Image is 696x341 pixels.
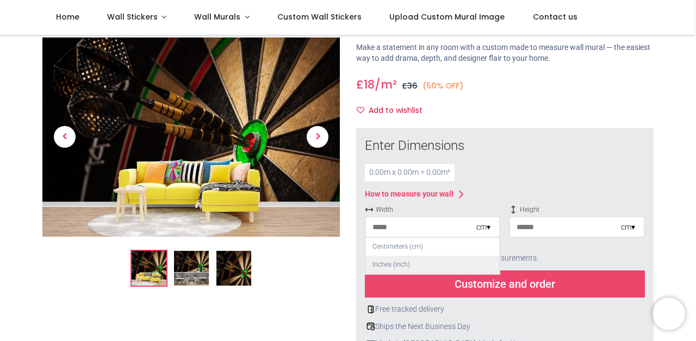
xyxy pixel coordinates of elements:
[357,106,364,114] i: Add to wishlist
[621,222,635,233] div: cm ▾
[476,222,490,233] div: cm ▾
[356,102,432,120] button: Add to wishlistAdd to wishlist
[356,42,654,64] p: Make a statement in any room with a custom made to measure wall mural — the easiest way to add dr...
[407,80,418,91] span: 36
[54,126,76,148] span: Previous
[422,80,464,92] small: (50% OFF)
[295,67,340,206] a: Next
[365,304,645,315] div: Free tracked delivery
[365,321,645,332] div: Ships the Next Business Day
[307,126,328,148] span: Next
[365,270,645,298] div: Customize and order
[533,11,577,22] span: Contact us
[652,298,685,330] iframe: Brevo live chat
[174,251,209,286] img: WS-44877-02
[365,247,645,270] div: Add 5-10cm of extra margin to your measurements.
[365,205,500,214] span: Width
[42,67,87,206] a: Previous
[216,251,251,286] img: WS-44877-03
[365,137,645,155] div: Enter Dimensions
[107,11,158,22] span: Wall Stickers
[132,251,166,286] img: Dart Board Wall Mural Wallpaper
[364,77,375,92] span: 18
[366,238,499,256] div: Centimeters (cm)
[365,189,453,200] div: How to measure your wall
[56,11,79,22] span: Home
[356,77,375,92] span: £
[375,77,397,92] span: /m²
[365,164,455,181] div: 0.00 m x 0.00 m = 0.00 m²
[277,11,362,22] span: Custom Wall Stickers
[389,11,505,22] span: Upload Custom Mural Image
[509,205,644,214] span: Height
[402,80,418,91] span: £
[366,256,499,274] div: Inches (inch)
[42,37,340,236] img: Dart Board Wall Mural Wallpaper
[194,11,240,22] span: Wall Murals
